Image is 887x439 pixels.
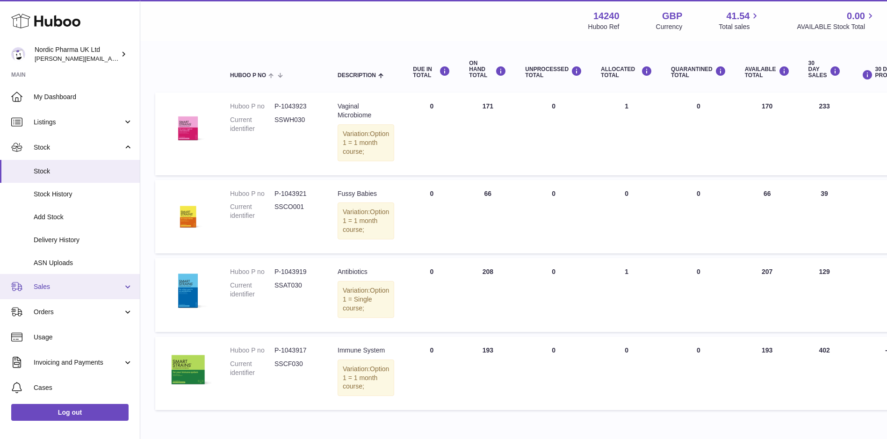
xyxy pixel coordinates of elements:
div: Nordic Pharma UK Ltd [35,45,119,63]
div: Fussy Babies [338,189,394,198]
span: 0 [697,190,700,197]
span: Stock [34,167,133,176]
dd: P-1043921 [274,189,319,198]
td: 170 [736,93,799,175]
span: Invoicing and Payments [34,358,123,367]
div: Immune System [338,346,394,355]
dd: P-1043923 [274,102,319,111]
div: Currency [656,22,683,31]
span: ASN Uploads [34,259,133,267]
dd: SSAT030 [274,281,319,299]
td: 193 [736,337,799,410]
dt: Current identifier [230,115,274,133]
td: 0 [404,180,460,254]
img: product image [165,102,211,149]
td: 0 [516,180,591,254]
div: AVAILABLE Total [745,66,790,79]
dt: Huboo P no [230,189,274,198]
span: Add Stock [34,213,133,222]
div: Variation: [338,360,394,396]
dt: Current identifier [230,360,274,377]
span: Option 1 = 1 month course; [343,208,389,233]
dd: P-1043919 [274,267,319,276]
td: 0 [404,337,460,410]
td: 66 [460,180,516,254]
td: 129 [799,258,850,332]
img: product image [165,346,211,393]
td: 0 [516,258,591,332]
img: joe.plant@parapharmdev.com [11,47,25,61]
div: Variation: [338,281,394,318]
span: Description [338,72,376,79]
div: ALLOCATED Total [601,66,652,79]
dt: Huboo P no [230,267,274,276]
td: 1 [591,258,662,332]
div: ON HAND Total [469,60,506,79]
dd: SSCF030 [274,360,319,377]
span: Cases [34,383,133,392]
span: Option 1 = Single course; [343,287,389,312]
dd: SSWH030 [274,115,319,133]
td: 0 [591,337,662,410]
div: UNPROCESSED Total [525,66,582,79]
strong: 14240 [593,10,620,22]
span: 0 [697,346,700,354]
td: 208 [460,258,516,332]
div: Huboo Ref [588,22,620,31]
span: Orders [34,308,123,317]
dd: P-1043917 [274,346,319,355]
td: 0 [516,93,591,175]
span: My Dashboard [34,93,133,101]
span: [PERSON_NAME][EMAIL_ADDRESS][DOMAIN_NAME] [35,55,187,62]
div: DUE IN TOTAL [413,66,450,79]
div: QUARANTINED Total [671,66,726,79]
td: 39 [799,180,850,254]
div: 30 DAY SALES [808,60,841,79]
td: 0 [591,180,662,254]
td: 0 [404,258,460,332]
div: Variation: [338,202,394,239]
span: Stock [34,143,123,152]
dt: Huboo P no [230,346,274,355]
td: 1 [591,93,662,175]
span: Usage [34,333,133,342]
span: Sales [34,282,123,291]
td: 171 [460,93,516,175]
span: AVAILABLE Stock Total [797,22,876,31]
span: Huboo P no [230,72,266,79]
span: 0 [697,102,700,110]
a: Log out [11,404,129,421]
strong: GBP [662,10,682,22]
div: Vaginal Microbiome [338,102,394,120]
a: 41.54 Total sales [719,10,760,31]
td: 233 [799,93,850,175]
span: 41.54 [726,10,750,22]
span: Option 1 = 1 month course; [343,365,389,390]
a: 0.00 AVAILABLE Stock Total [797,10,876,31]
span: 0 [697,268,700,275]
span: Total sales [719,22,760,31]
dt: Current identifier [230,281,274,299]
img: product image [165,267,211,314]
span: 0.00 [847,10,865,22]
td: 0 [516,337,591,410]
dd: SSCO001 [274,202,319,220]
td: 207 [736,258,799,332]
dt: Huboo P no [230,102,274,111]
span: Listings [34,118,123,127]
td: 193 [460,337,516,410]
span: Delivery History [34,236,133,245]
dt: Current identifier [230,202,274,220]
div: Antibiotics [338,267,394,276]
td: 0 [404,93,460,175]
span: Option 1 = 1 month course; [343,130,389,155]
td: 402 [799,337,850,410]
div: Variation: [338,124,394,161]
span: Stock History [34,190,133,199]
img: product image [165,189,211,236]
td: 66 [736,180,799,254]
